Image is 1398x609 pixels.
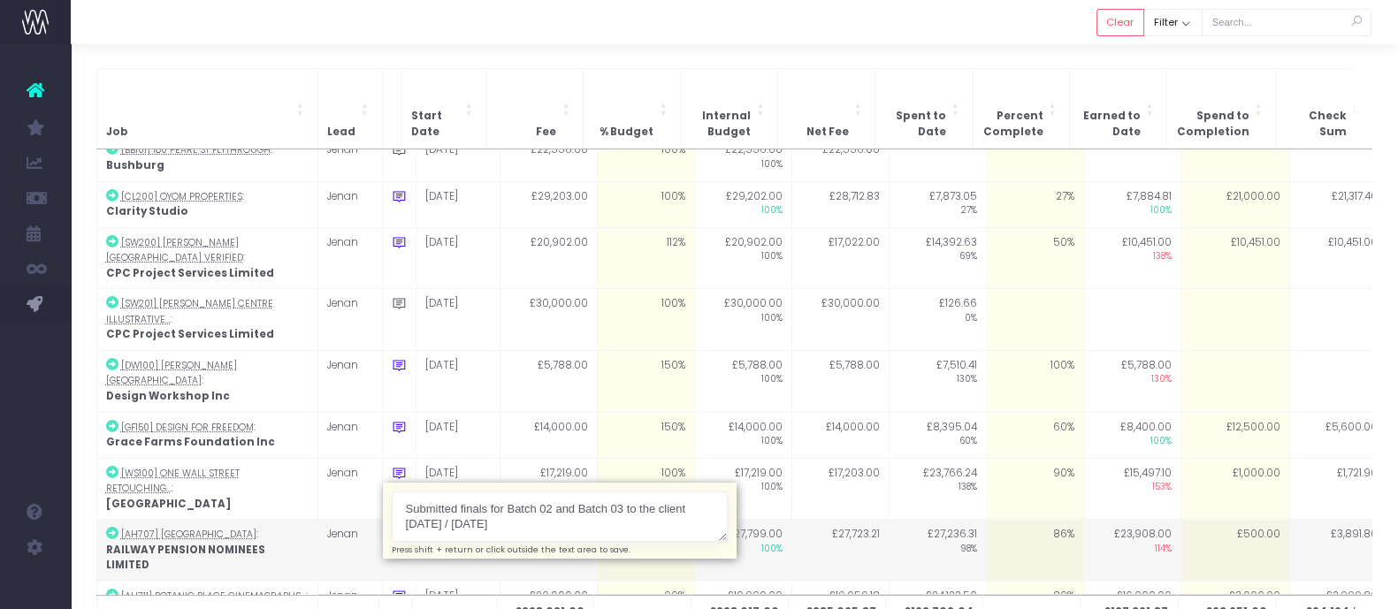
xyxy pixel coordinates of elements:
td: £30,000.00 [694,289,791,351]
th: Start Date: Activate to sort: Activate to sort: Activate to sort: Activate to sort: Activate to s... [402,68,486,148]
span: 153% [1093,481,1172,494]
span: 60% [898,435,977,448]
strong: [GEOGRAPHIC_DATA] [106,497,231,511]
td: [DATE] [416,350,500,412]
td: £17,022.00 [791,227,889,289]
td: £17,219.00 [694,458,791,520]
td: £7,873.05 [889,181,986,227]
td: Jenan [317,350,382,412]
td: : [96,181,317,227]
td: Jenan [317,458,382,520]
td: [DATE] [416,227,500,289]
span: Net Fee [806,125,848,141]
td: [DATE] [416,289,500,351]
td: £7,884.81 [1083,181,1180,227]
td: Jenan [317,289,382,351]
td: Jenan [317,227,382,289]
abbr: [SW201] Fleming Centre Illustrative [106,297,273,326]
span: Spent to Date [884,109,945,140]
td: 100% [986,350,1083,412]
td: £29,202.00 [694,181,791,227]
span: 130% [1093,373,1172,386]
button: Filter [1144,9,1203,36]
td: [DATE] [416,412,500,458]
span: 100% [704,543,783,556]
span: 100% [704,250,783,263]
td: £23,908.00 [1083,520,1180,582]
strong: CPC Project Services Limited [106,266,274,280]
td: £27,723.21 [791,520,889,582]
th: Internal Budget: Activate to sort: Activate to sort: Activate to sort: Activate to sort: Activate... [681,68,778,148]
td: £21,000.00 [1180,181,1289,227]
td: Jenan [317,412,382,458]
td: £1,721.90 [1289,458,1387,520]
abbr: [WS100] One Wall Street Retouching [106,467,240,496]
td: £1,000.00 [1180,458,1289,520]
span: 138% [898,481,977,494]
td: 100% [597,458,694,520]
td: £30,000.00 [500,289,597,351]
abbr: [GF150] Design for Freedom [121,421,254,434]
span: 100% [1093,204,1172,217]
span: Earned to Date [1079,109,1140,140]
td: £30,000.00 [791,289,889,351]
td: 100% [597,181,694,227]
th: Lead: Activate to sort: Activate to sort: Activate to sort: Activate to sort: Activate to sort: A... [317,68,382,148]
th: % Budget: Activate to sort: Activate to sort: Activate to sort: Activate to sort: Activate to sor... [584,68,681,148]
span: % Budget [600,125,653,141]
td: 50% [986,227,1083,289]
strong: CPC Project Services Limited [106,327,274,341]
th: Spent to Date: Activate to sort: Activate to sort: Activate to sort: Activate to sort: Activate t... [875,68,973,148]
td: £17,203.00 [791,458,889,520]
td: : [96,458,317,520]
td: : [96,227,317,289]
small: Press shift + return or click outside the text area to save. [392,541,630,555]
td: 150% [597,350,694,412]
td: Jenan [317,520,382,582]
td: 60% [986,412,1083,458]
td: £20,902.00 [694,227,791,289]
td: £14,000.00 [791,412,889,458]
th: Check Sum: Activate to sort: Activate to sort: Activate to sort: Activate to sort: Activate to so... [1276,68,1373,148]
abbr: [DW100] Benjamin Franklin Parkway [106,359,237,388]
span: 130% [898,373,977,386]
td: £21,317.46 [1289,181,1387,227]
td: : [96,289,317,351]
strong: Grace Farms Foundation Inc [106,435,275,449]
span: 0% [898,312,977,325]
td: £14,000.00 [500,412,597,458]
td: 100% [597,289,694,351]
span: 138% [1093,250,1172,263]
span: 100% [704,204,783,217]
strong: Bushburg [106,158,164,172]
th: Job: Activate to invert sorting: Activate to invert sorting: Activate to sort: Activate to sort: ... [96,68,317,148]
button: Clear [1096,9,1144,36]
td: £8,395.04 [889,412,986,458]
input: Search... [1202,9,1371,36]
th: Fee: Activate to sort: Activate to sort: Activate to sort: Activate to sort: Activate to sort: Ac... [486,68,584,148]
td: £29,203.00 [500,181,597,227]
td: £5,788.00 [1083,350,1180,412]
span: 69% [898,250,977,263]
span: Check Sum [1285,109,1346,140]
span: 98% [898,543,977,556]
td: £10,451.00 [1289,227,1387,289]
td: £3,891.86 [1289,520,1387,582]
td: £126.66 [889,289,986,351]
span: Spend to Completion [1176,109,1249,140]
span: Percent Complete [982,109,1043,140]
td: £20,902.00 [500,227,597,289]
textarea: Submitted finals for Batch 02 and Batch 03 to the client [DATE] / [DATE] [392,491,728,542]
span: Job [106,125,128,141]
span: 27% [898,204,977,217]
td: £14,000.00 [694,412,791,458]
td: £10,451.00 [1180,227,1289,289]
td: £22,556.00 [500,135,597,181]
abbr: [AH707] Botanic Place [121,528,256,541]
th: Earned to Date: Activate to sort: Activate to sort: Activate to sort: Activate to sort: Activate ... [1070,68,1167,148]
td: 90% [986,458,1083,520]
td: Jenan [317,181,382,227]
strong: Design Workshop Inc [106,389,230,403]
td: £5,788.00 [500,350,597,412]
td: £5,788.00 [694,350,791,412]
